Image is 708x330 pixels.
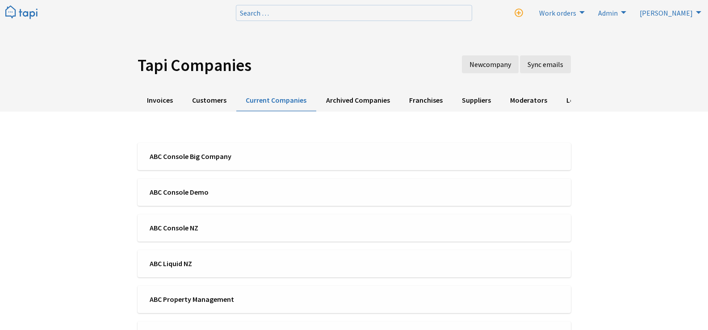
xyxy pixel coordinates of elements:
img: Tapi logo [5,5,38,20]
span: Work orders [539,8,576,17]
a: New [462,55,519,73]
i: New work order [515,9,523,17]
span: ABC Property Management [150,294,348,304]
span: Search … [240,8,269,17]
span: Admin [598,8,618,17]
a: ABC Console NZ [138,214,571,242]
li: Josh [634,5,704,20]
span: ABC Console NZ [150,223,348,233]
a: Invoices [138,90,183,112]
a: Lost Issues [557,90,611,112]
span: ABC Console Demo [150,187,348,197]
a: Suppliers [452,90,500,112]
a: Work orders [534,5,587,20]
h1: Tapi Companies [138,55,392,75]
a: ABC Console Big Company [138,143,571,170]
a: Current Companies [236,90,316,112]
a: Customers [183,90,236,112]
a: Sync emails [520,55,571,73]
span: ABC Console Big Company [150,151,348,161]
span: company [483,60,511,69]
a: ABC Liquid NZ [138,250,571,277]
a: Moderators [501,90,557,112]
a: ABC Property Management [138,286,571,313]
span: [PERSON_NAME] [640,8,693,17]
span: ABC Liquid NZ [150,259,348,268]
a: ABC Console Demo [138,179,571,206]
a: [PERSON_NAME] [634,5,704,20]
a: Archived Companies [316,90,399,112]
a: Franchises [399,90,452,112]
a: Admin [593,5,628,20]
